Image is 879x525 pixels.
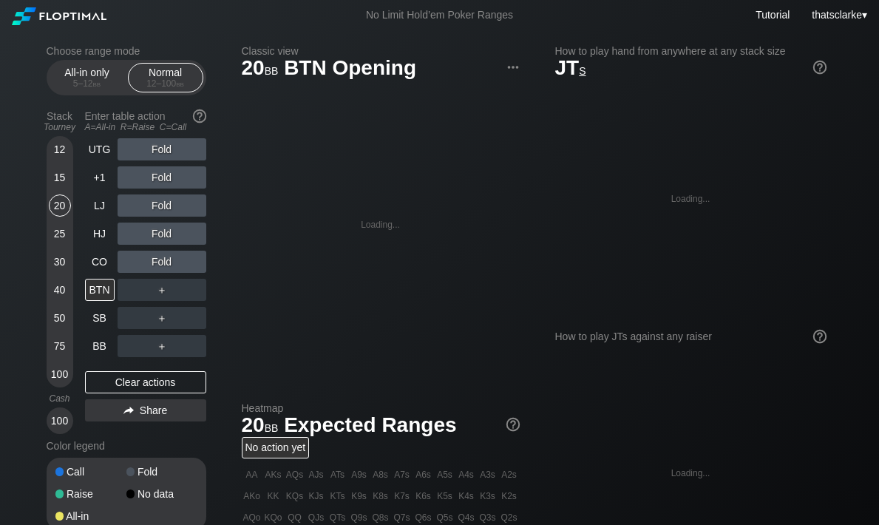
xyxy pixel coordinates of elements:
div: Cash [41,393,79,404]
div: K7s [392,486,413,507]
div: A6s [413,464,434,485]
span: BTN Opening [282,57,418,81]
div: 50 [49,307,71,329]
div: All-in only [53,64,121,92]
div: CO [85,251,115,273]
div: +1 [85,166,115,189]
div: KQs [285,486,305,507]
h2: Classic view [242,45,520,57]
div: ▾ [808,7,869,23]
div: K8s [370,486,391,507]
div: K9s [349,486,370,507]
div: KJs [306,486,327,507]
div: 12 [49,138,71,160]
div: A=All-in R=Raise C=Call [85,122,206,132]
div: Normal [132,64,200,92]
span: JT [555,56,586,79]
div: Loading... [671,194,710,204]
h2: How to play hand from anywhere at any stack size [555,45,827,57]
div: AKs [263,464,284,485]
div: BB [85,335,115,357]
div: UTG [85,138,115,160]
h1: Expected Ranges [242,413,520,437]
img: share.864f2f62.svg [123,407,134,415]
div: AJs [306,464,327,485]
img: Floptimal logo [12,7,106,25]
div: K5s [435,486,455,507]
div: AA [242,464,262,485]
div: Fold [118,166,206,189]
div: A4s [456,464,477,485]
div: Fold [118,251,206,273]
div: ATs [327,464,348,485]
div: Color legend [47,434,206,458]
div: A8s [370,464,391,485]
div: K2s [499,486,520,507]
img: help.32db89a4.svg [812,59,828,75]
div: Tourney [41,122,79,132]
div: Fold [118,138,206,160]
div: K3s [478,486,498,507]
div: Enter table action [85,104,206,138]
div: 15 [49,166,71,189]
div: A3s [478,464,498,485]
div: How to play JTs against any raiser [555,331,827,342]
h2: Heatmap [242,402,520,414]
div: 25 [49,223,71,245]
div: Fold [118,223,206,245]
div: Loading... [361,220,400,230]
div: No data [126,489,197,499]
span: thatsclarke [812,9,862,21]
div: 5 – 12 [56,78,118,89]
div: A9s [349,464,370,485]
span: 20 [240,57,281,81]
div: KK [263,486,284,507]
div: BTN [85,279,115,301]
div: Stack [41,104,79,138]
h2: Choose range mode [47,45,206,57]
div: SB [85,307,115,329]
img: help.32db89a4.svg [812,328,828,345]
div: ＋ [118,279,206,301]
div: Call [55,467,126,477]
span: bb [265,419,279,435]
span: bb [265,61,279,78]
span: s [579,61,586,78]
div: Fold [118,194,206,217]
div: 20 [49,194,71,217]
div: AKo [242,486,262,507]
img: ellipsis.fd386fe8.svg [505,59,521,75]
img: help.32db89a4.svg [505,416,521,433]
a: Tutorial [756,9,790,21]
div: ＋ [118,307,206,329]
span: 20 [240,414,281,438]
div: 75 [49,335,71,357]
img: help.32db89a4.svg [191,108,208,124]
div: Clear actions [85,371,206,393]
div: A5s [435,464,455,485]
div: AQs [285,464,305,485]
div: 12 – 100 [135,78,197,89]
div: Raise [55,489,126,499]
div: K4s [456,486,477,507]
div: Share [85,399,206,421]
div: No action yet [242,437,310,458]
div: No Limit Hold’em Poker Ranges [344,9,535,24]
div: K6s [413,486,434,507]
span: bb [176,78,184,89]
div: All-in [55,511,126,521]
div: 100 [49,363,71,385]
div: LJ [85,194,115,217]
span: bb [93,78,101,89]
div: KTs [327,486,348,507]
div: Fold [126,467,197,477]
div: ＋ [118,335,206,357]
div: 100 [49,410,71,432]
div: 40 [49,279,71,301]
div: A2s [499,464,520,485]
div: 30 [49,251,71,273]
div: A7s [392,464,413,485]
div: HJ [85,223,115,245]
div: Loading... [671,468,710,478]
